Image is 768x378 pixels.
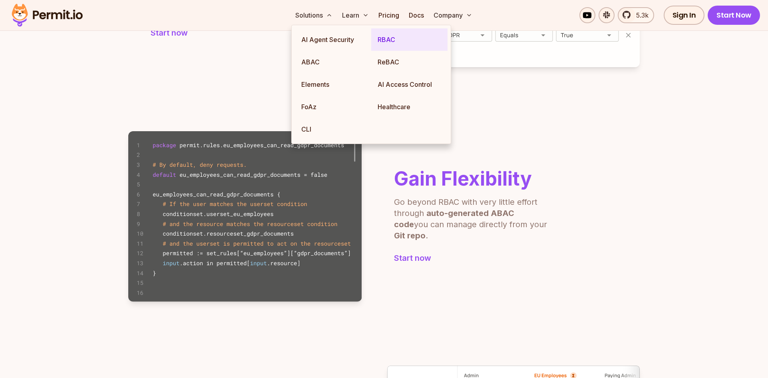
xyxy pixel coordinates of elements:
a: ReBAC [371,51,448,73]
button: Company [430,7,476,23]
img: Permit logo [8,2,86,29]
a: AI Access Control [371,73,448,96]
p: Go beyond RBAC with very little effort through you can manage directly from your . [394,196,550,241]
a: 5.3k [618,7,654,23]
a: RBAC [371,28,448,51]
h2: Gain Flexibility [394,169,550,188]
a: Start Now [708,6,760,25]
button: Learn [339,7,372,23]
a: Docs [406,7,427,23]
a: Start now [394,252,550,264]
button: Solutions [292,7,336,23]
a: FoAz [295,96,371,118]
b: Git repo [394,231,426,240]
b: auto-generated ABAC code [394,208,514,229]
a: Elements [295,73,371,96]
a: ABAC [295,51,371,73]
a: Pricing [375,7,402,23]
a: Start now [151,27,315,38]
span: 5.3k [631,10,649,20]
a: CLI [295,118,371,140]
a: Healthcare [371,96,448,118]
a: AI Agent Security [295,28,371,51]
a: Sign In [664,6,705,25]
